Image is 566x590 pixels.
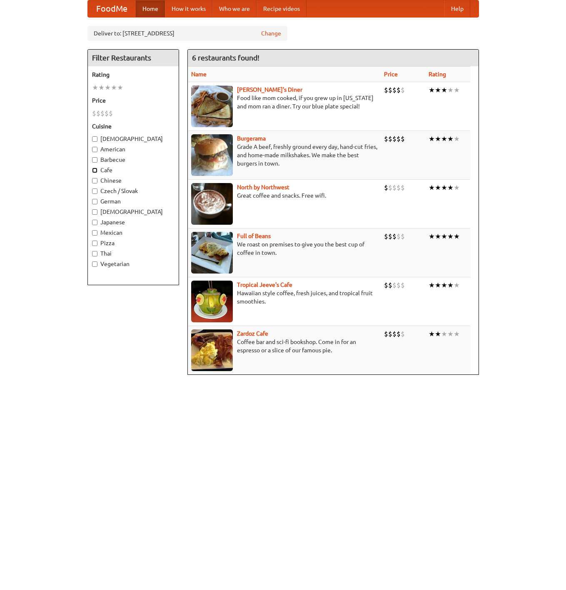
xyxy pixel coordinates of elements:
[396,134,401,143] li: $
[388,329,392,339] li: $
[392,134,396,143] li: $
[92,197,175,206] label: German
[441,281,447,290] li: ★
[191,191,377,200] p: Great coffee and snacks. Free wifi.
[92,220,97,225] input: Japanese
[165,0,212,17] a: How it works
[92,135,175,143] label: [DEMOGRAPHIC_DATA]
[388,134,392,143] li: $
[392,329,396,339] li: $
[429,134,435,143] li: ★
[435,85,441,95] li: ★
[88,0,136,17] a: FoodMe
[92,178,97,183] input: Chinese
[92,136,97,142] input: [DEMOGRAPHIC_DATA]
[392,183,396,192] li: $
[92,168,97,173] input: Cafe
[237,281,292,288] a: Tropical Jeeve's Cafe
[441,183,447,192] li: ★
[384,281,388,290] li: $
[429,232,435,241] li: ★
[429,329,435,339] li: ★
[401,329,405,339] li: $
[191,281,233,322] img: jeeves.jpg
[191,134,233,176] img: burgerama.jpg
[237,135,266,142] a: Burgerama
[384,134,388,143] li: $
[105,109,109,118] li: $
[117,83,123,92] li: ★
[401,183,405,192] li: $
[191,232,233,274] img: beans.jpg
[92,156,175,164] label: Barbecue
[92,166,175,174] label: Cafe
[191,143,377,168] p: Grade A beef, freshly ground every day, hand-cut fries, and home-made milkshakes. We make the bes...
[92,145,175,153] label: American
[454,183,460,192] li: ★
[92,109,96,118] li: $
[401,85,405,95] li: $
[384,232,388,241] li: $
[98,83,105,92] li: ★
[237,233,271,239] a: Full of Beans
[92,199,97,204] input: German
[191,85,233,127] img: sallys.jpg
[396,232,401,241] li: $
[396,281,401,290] li: $
[237,86,302,93] a: [PERSON_NAME]'s Diner
[447,281,454,290] li: ★
[105,83,111,92] li: ★
[429,71,446,78] a: Rating
[92,96,175,105] h5: Price
[191,240,377,257] p: We roast on premises to give you the best cup of coffee in town.
[92,176,175,185] label: Chinese
[92,122,175,131] h5: Cuisine
[441,134,447,143] li: ★
[454,329,460,339] li: ★
[87,26,287,41] div: Deliver to: [STREET_ADDRESS]
[441,232,447,241] li: ★
[392,85,396,95] li: $
[396,183,401,192] li: $
[96,109,100,118] li: $
[191,338,377,354] p: Coffee bar and sci-fi bookshop. Come in for an espresso or a slice of our famous pie.
[237,330,268,337] a: Zardoz Cafe
[191,183,233,225] img: north.jpg
[401,232,405,241] li: $
[388,85,392,95] li: $
[401,281,405,290] li: $
[388,183,392,192] li: $
[92,208,175,216] label: [DEMOGRAPHIC_DATA]
[136,0,165,17] a: Home
[435,281,441,290] li: ★
[396,85,401,95] li: $
[92,187,175,195] label: Czech / Slovak
[92,228,175,237] label: Mexican
[384,71,398,78] a: Price
[384,329,388,339] li: $
[191,71,207,78] a: Name
[447,134,454,143] li: ★
[454,232,460,241] li: ★
[447,232,454,241] li: ★
[429,183,435,192] li: ★
[92,239,175,247] label: Pizza
[92,251,97,256] input: Thai
[92,147,97,152] input: American
[261,29,281,38] a: Change
[92,218,175,226] label: Japanese
[237,184,289,191] a: North by Northwest
[435,232,441,241] li: ★
[92,188,97,194] input: Czech / Slovak
[92,83,98,92] li: ★
[441,329,447,339] li: ★
[435,183,441,192] li: ★
[88,50,179,66] h4: Filter Restaurants
[396,329,401,339] li: $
